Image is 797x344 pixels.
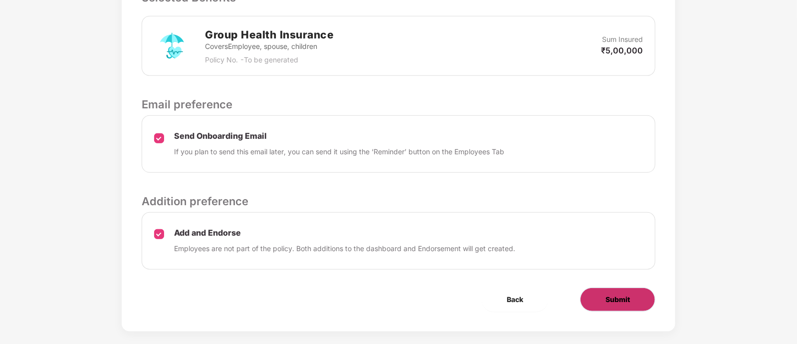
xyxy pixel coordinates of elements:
p: Addition preference [142,193,655,210]
p: Employees are not part of the policy. Both additions to the dashboard and Endorsement will get cr... [174,243,515,254]
p: Covers Employee, spouse, children [205,41,334,52]
p: Policy No. - To be generated [205,54,334,65]
p: Add and Endorse [174,228,515,238]
p: Send Onboarding Email [174,131,504,141]
span: Submit [605,294,630,305]
p: If you plan to send this email later, you can send it using the ‘Reminder’ button on the Employee... [174,146,504,157]
p: ₹5,00,000 [601,45,643,56]
button: Back [482,288,548,312]
img: svg+xml;base64,PHN2ZyB4bWxucz0iaHR0cDovL3d3dy53My5vcmcvMjAwMC9zdmciIHdpZHRoPSI3MiIgaGVpZ2h0PSI3Mi... [154,28,190,64]
p: Sum Insured [602,34,643,45]
span: Back [507,294,523,305]
button: Submit [580,288,655,312]
p: Email preference [142,96,655,113]
h2: Group Health Insurance [205,26,334,43]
